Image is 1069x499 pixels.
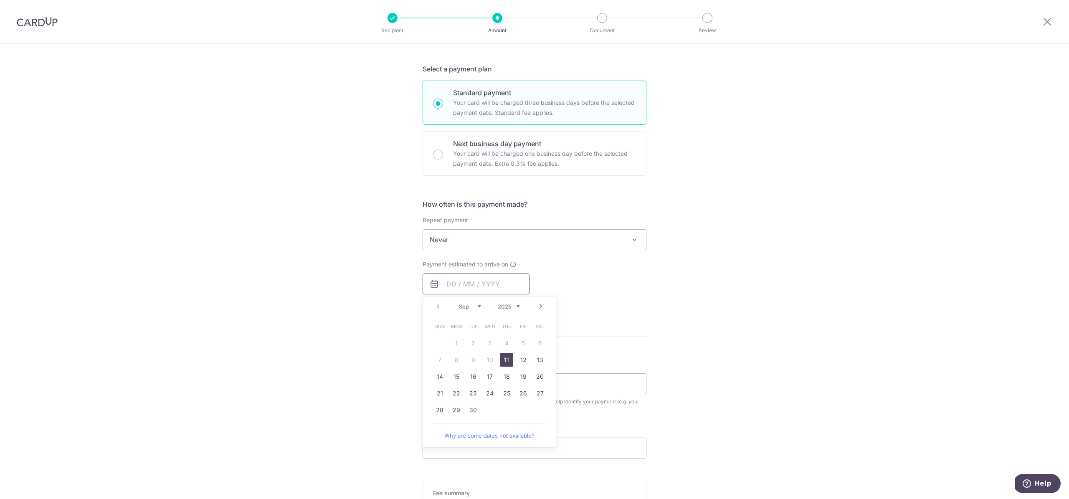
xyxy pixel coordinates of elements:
p: Recipient [362,26,423,35]
span: Thursday [500,320,513,333]
p: Your card will be charged three business days before the selected payment date. Standard fee appl... [453,98,636,118]
input: DD / MM / YYYY [423,274,529,294]
img: CardUp [17,17,58,27]
label: Repeat payment [423,216,468,224]
a: 19 [517,370,530,383]
a: 11 [500,353,513,367]
a: 29 [450,403,463,417]
span: Wednesday [483,320,497,333]
a: 15 [450,370,463,383]
a: 14 [433,370,446,383]
a: Why are some dates not available? [433,427,546,444]
span: Never [423,229,646,250]
a: 17 [483,370,497,383]
a: Next [536,301,546,312]
a: 16 [466,370,480,383]
h5: Fee summary [433,489,636,497]
p: Review [676,26,738,35]
h5: How often is this payment made? [423,199,646,209]
h5: Select a payment plan [423,64,646,74]
a: 26 [517,387,530,400]
a: 21 [433,387,446,400]
a: 20 [533,370,547,383]
a: 22 [450,387,463,400]
span: Payment estimated to arrive on [423,260,508,268]
span: Friday [517,320,530,333]
a: 28 [433,403,446,417]
a: 23 [466,387,480,400]
a: 30 [466,403,480,417]
span: Tuesday [466,320,480,333]
a: 13 [533,353,547,367]
a: 24 [483,387,497,400]
p: Amount [466,26,528,35]
span: Monday [450,320,463,333]
p: Next business day payment [453,139,636,149]
a: 25 [500,387,513,400]
iframe: Opens a widget where you can find more information [1015,474,1061,495]
p: Your card will be charged one business day before the selected payment date. Extra 0.3% fee applies. [453,149,636,169]
p: Standard payment [453,88,636,98]
span: Sunday [433,320,446,333]
p: Document [571,26,633,35]
span: Never [423,230,646,250]
span: Saturday [533,320,547,333]
a: 18 [500,370,513,383]
a: 12 [517,353,530,367]
a: 27 [533,387,547,400]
